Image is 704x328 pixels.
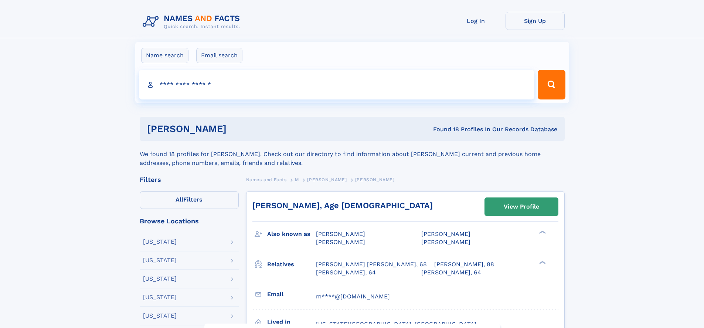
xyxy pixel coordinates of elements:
[316,239,365,246] span: [PERSON_NAME]
[355,177,395,182] span: [PERSON_NAME]
[143,313,177,319] div: [US_STATE]
[143,276,177,282] div: [US_STATE]
[421,239,470,246] span: [PERSON_NAME]
[267,288,316,301] h3: Email
[139,70,535,99] input: search input
[295,175,299,184] a: M
[446,12,506,30] a: Log In
[421,230,470,237] span: [PERSON_NAME]
[140,176,239,183] div: Filters
[316,268,376,277] a: [PERSON_NAME], 64
[267,258,316,271] h3: Relatives
[196,48,242,63] label: Email search
[140,218,239,224] div: Browse Locations
[176,196,183,203] span: All
[316,260,427,268] a: [PERSON_NAME] [PERSON_NAME], 68
[143,294,177,300] div: [US_STATE]
[538,70,565,99] button: Search Button
[485,198,558,216] a: View Profile
[143,239,177,245] div: [US_STATE]
[252,201,433,210] a: [PERSON_NAME], Age [DEMOGRAPHIC_DATA]
[537,230,546,235] div: ❯
[141,48,188,63] label: Name search
[267,228,316,240] h3: Also known as
[307,175,347,184] a: [PERSON_NAME]
[506,12,565,30] a: Sign Up
[434,260,494,268] a: [PERSON_NAME], 88
[504,198,539,215] div: View Profile
[147,124,330,133] h1: [PERSON_NAME]
[140,191,239,209] label: Filters
[295,177,299,182] span: M
[316,321,476,328] span: [US_STATE][GEOGRAPHIC_DATA], [GEOGRAPHIC_DATA]
[537,260,546,265] div: ❯
[330,125,557,133] div: Found 18 Profiles In Our Records Database
[246,175,287,184] a: Names and Facts
[143,257,177,263] div: [US_STATE]
[140,12,246,32] img: Logo Names and Facts
[316,230,365,237] span: [PERSON_NAME]
[421,268,481,277] a: [PERSON_NAME], 64
[140,141,565,168] div: We found 18 profiles for [PERSON_NAME]. Check out our directory to find information about [PERSON...
[307,177,347,182] span: [PERSON_NAME]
